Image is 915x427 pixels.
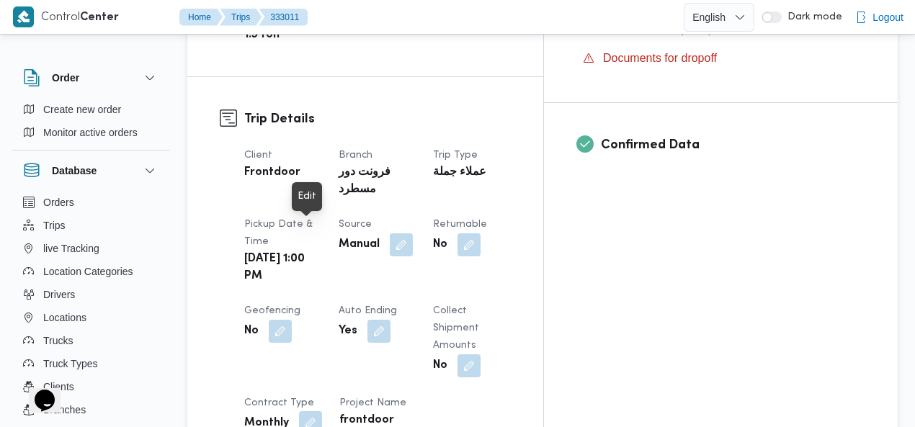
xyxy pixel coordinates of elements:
[17,214,164,237] button: Trips
[17,237,164,260] button: live Tracking
[339,398,406,408] span: Project Name
[52,69,79,86] h3: Order
[339,236,380,253] b: Manual
[244,251,318,285] b: [DATE] 1:00 PM
[603,50,717,67] span: Documents for dropoff
[43,194,74,211] span: Orders
[298,188,316,205] div: Edit
[43,263,133,280] span: Location Categories
[577,47,865,70] button: Documents for dropoff
[17,121,164,144] button: Monitor active orders
[433,164,486,181] b: عملاء جملة
[17,260,164,283] button: Location Categories
[14,369,61,413] iframe: chat widget
[17,375,164,398] button: Clients
[17,191,164,214] button: Orders
[43,124,138,141] span: Monitor active orders
[43,401,86,418] span: Branches
[179,9,223,26] button: Home
[603,52,717,64] span: Documents for dropoff
[43,355,97,372] span: Truck Types
[12,98,170,150] div: Order
[23,69,159,86] button: Order
[43,101,121,118] span: Create new order
[17,398,164,421] button: Branches
[244,220,313,246] span: Pickup date & time
[601,135,865,155] h3: Confirmed Data
[339,150,372,160] span: Branch
[433,220,487,229] span: Returnable
[433,357,447,374] b: No
[17,306,164,329] button: Locations
[339,306,397,315] span: Auto Ending
[782,12,842,23] span: Dark mode
[43,240,99,257] span: live Tracking
[13,6,34,27] img: X8yXhbKr1z7QwAAAABJRU5ErkJggg==
[17,329,164,352] button: Trucks
[23,162,159,179] button: Database
[339,164,413,199] b: فرونت دور مسطرد
[339,323,357,340] b: Yes
[43,286,75,303] span: Drivers
[244,150,272,160] span: Client
[259,9,308,26] button: 333011
[17,283,164,306] button: Drivers
[244,323,259,340] b: No
[244,306,300,315] span: Geofencing
[17,352,164,375] button: Truck Types
[339,220,372,229] span: Source
[43,309,86,326] span: Locations
[52,162,97,179] h3: Database
[80,12,119,23] b: Center
[43,332,73,349] span: Trucks
[17,98,164,121] button: Create new order
[433,306,479,350] span: Collect Shipment Amounts
[220,9,262,26] button: Trips
[244,164,300,181] b: Frontdoor
[244,109,511,129] h3: Trip Details
[433,150,478,160] span: Trip Type
[849,3,909,32] button: Logout
[872,9,903,26] span: Logout
[433,236,447,253] b: No
[43,217,66,234] span: Trips
[244,398,314,408] span: Contract Type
